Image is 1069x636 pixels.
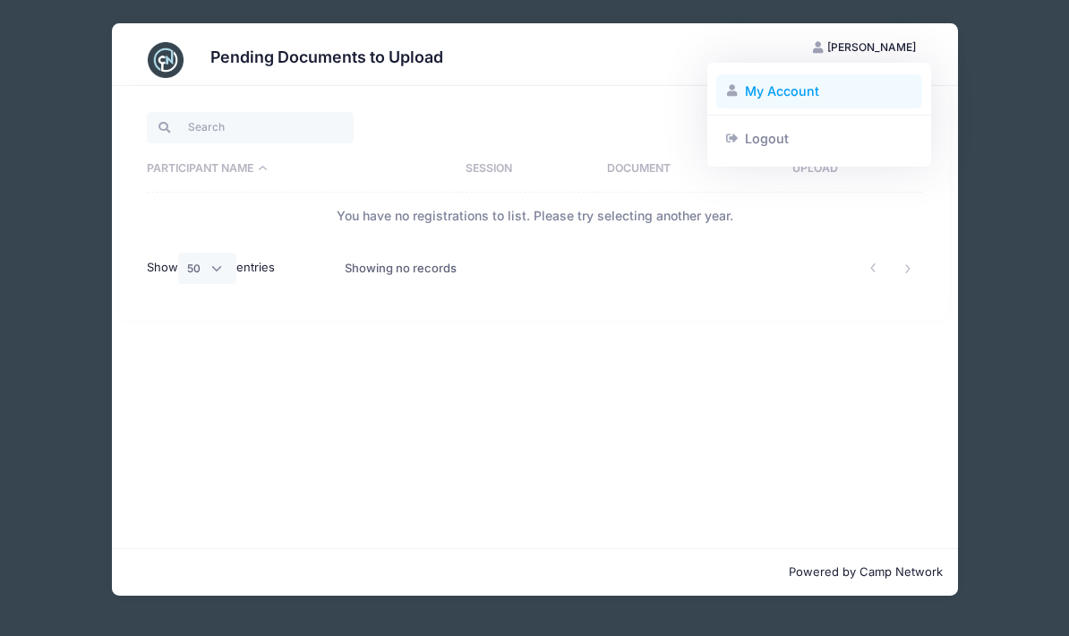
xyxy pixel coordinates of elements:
a: My Account [716,74,923,108]
div: Showing no records [345,248,457,289]
div: [PERSON_NAME] [707,63,931,168]
th: Upload: activate to sort column ascending [783,146,923,193]
button: [PERSON_NAME] [798,32,932,63]
img: CampNetwork [148,42,184,78]
th: Participant Name: activate to sort column descending [147,146,457,193]
input: Search [147,112,354,142]
th: Document: activate to sort column ascending [598,146,783,193]
th: Session: activate to sort column ascending [457,146,598,193]
td: You have no registrations to list. Please try selecting another year. [147,193,923,240]
span: [PERSON_NAME] [827,40,916,54]
a: Logout [716,121,923,155]
p: Powered by Camp Network [126,563,944,581]
h3: Pending Documents to Upload [210,47,443,66]
label: Show entries [147,253,276,283]
select: Showentries [178,253,237,283]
